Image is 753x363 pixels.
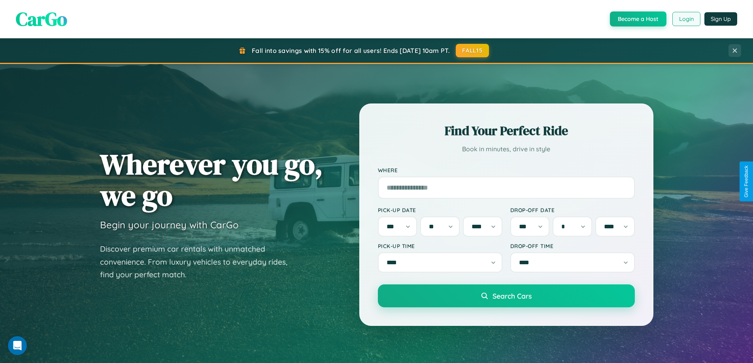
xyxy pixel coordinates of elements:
label: Drop-off Date [510,207,635,213]
button: Become a Host [610,11,666,26]
label: Pick-up Time [378,243,502,249]
h2: Find Your Perfect Ride [378,122,635,139]
button: Search Cars [378,284,635,307]
span: Search Cars [493,292,532,300]
h1: Wherever you go, we go [100,149,323,211]
label: Where [378,167,635,173]
label: Drop-off Time [510,243,635,249]
p: Book in minutes, drive in style [378,143,635,155]
button: Login [672,12,700,26]
button: Sign Up [704,12,737,26]
h3: Begin your journey with CarGo [100,219,239,231]
span: CarGo [16,6,67,32]
span: Fall into savings with 15% off for all users! Ends [DATE] 10am PT. [252,47,450,55]
div: Give Feedback [744,166,749,197]
label: Pick-up Date [378,207,502,213]
p: Discover premium car rentals with unmatched convenience. From luxury vehicles to everyday rides, ... [100,243,298,281]
button: FALL15 [456,44,489,57]
iframe: Intercom live chat [8,336,27,355]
